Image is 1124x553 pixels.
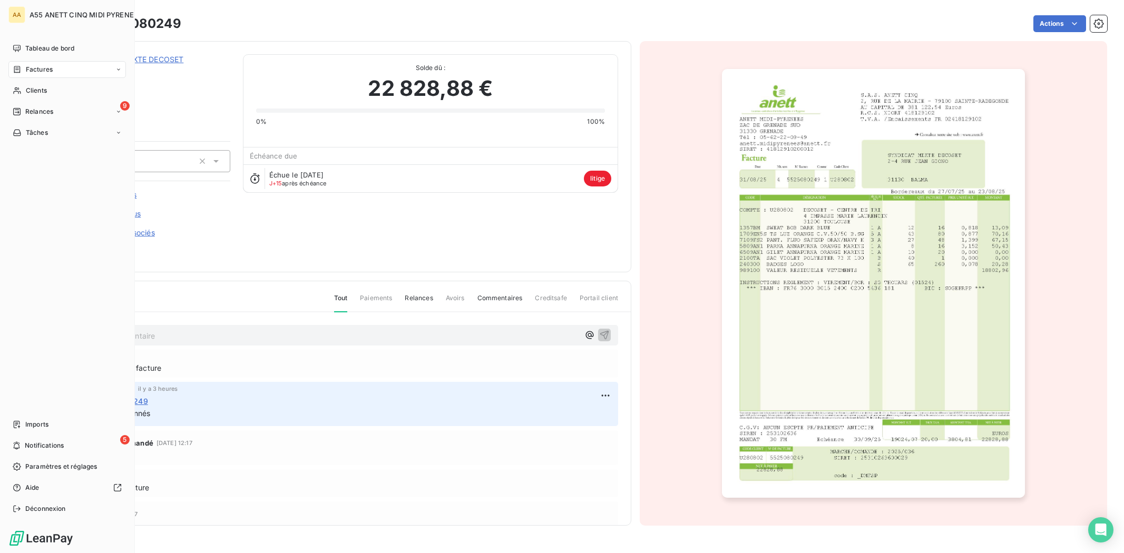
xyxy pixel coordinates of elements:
[26,86,47,95] span: Clients
[8,530,74,547] img: Logo LeanPay
[99,14,181,33] h3: 5525080249
[25,504,66,513] span: Déconnexion
[334,293,348,312] span: Tout
[8,479,126,496] a: Aide
[269,171,324,179] span: Échue le [DATE]
[120,101,130,111] span: 9
[25,44,74,53] span: Tableau de bord
[8,6,25,23] div: AA
[405,293,433,311] span: Relances
[256,63,605,73] span: Solde dû :
[477,293,523,311] span: Commentaires
[26,65,53,74] span: Factures
[25,462,97,471] span: Paramètres et réglages
[26,128,48,137] span: Tâches
[250,152,298,160] span: Échéance due
[269,180,282,187] span: J+15
[446,293,465,311] span: Avoirs
[368,73,493,104] span: 22 828,88 €
[25,420,48,429] span: Imports
[1088,517,1113,542] div: Open Intercom Messenger
[138,386,178,392] span: il y a 3 heures
[25,441,64,450] span: Notifications
[25,107,53,116] span: Relances
[83,67,230,75] span: C550280800
[580,293,618,311] span: Portail client
[120,435,130,445] span: 5
[269,180,327,186] span: après échéance
[535,293,567,311] span: Creditsafe
[25,483,40,492] span: Aide
[584,171,611,186] span: litige
[157,440,192,446] span: [DATE] 12:17
[256,117,267,126] span: 0%
[360,293,392,311] span: Paiements
[722,69,1025,498] img: invoice_thumbnail
[30,11,142,19] span: A55 ANETT CINQ MIDI PYRENEES
[1033,15,1086,32] button: Actions
[587,117,605,126] span: 100%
